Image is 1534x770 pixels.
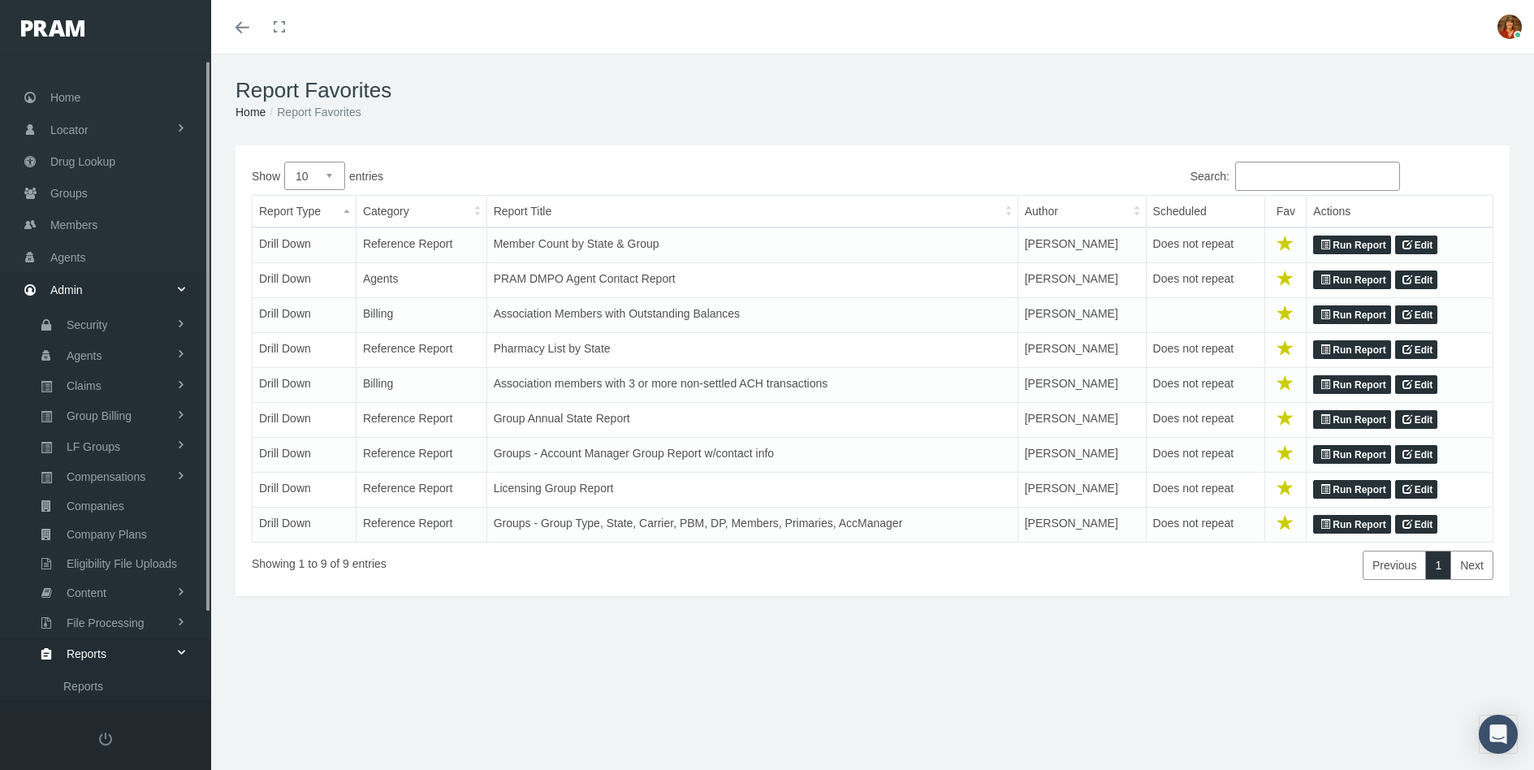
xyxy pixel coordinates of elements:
td: Billing [356,298,486,333]
span: Content [67,579,106,607]
span: LF Groups [67,433,120,461]
a: Edit [1395,236,1438,255]
td: Drill Down [253,333,356,368]
td: Licensing Group Report [486,473,1018,508]
span: Claims [67,372,102,400]
a: Edit [1395,480,1438,500]
a: Next [1450,551,1493,580]
a: Run Report [1313,305,1390,325]
td: [PERSON_NAME] [1018,263,1146,298]
td: [PERSON_NAME] [1018,508,1146,543]
td: Drill Down [253,438,356,473]
td: Groups - Group Type, State, Carrier, PBM, DP, Members, Primaries, AccManager [486,508,1018,543]
a: Edit [1395,305,1438,325]
select: Showentries [284,162,345,190]
td: Drill Down [253,227,356,263]
th: Report Type: activate to sort column descending [253,196,356,228]
span: Eligibility File Uploads [67,550,177,577]
td: [PERSON_NAME] [1018,368,1146,403]
td: Pharmacy List by State [486,333,1018,368]
img: PRAM_20_x_78.png [21,20,84,37]
a: Run Report [1313,340,1390,360]
label: Search: [873,162,1401,191]
a: Edit [1395,410,1438,430]
a: Run Report [1313,480,1390,500]
td: Reference Report [356,403,486,438]
a: Run Report [1313,445,1390,465]
td: Groups - Account Manager Group Report w/contact info [486,438,1018,473]
span: Compensations [67,463,145,491]
td: Does not repeat [1146,368,1265,403]
a: Previous [1363,551,1426,580]
a: Edit [1395,515,1438,534]
td: [PERSON_NAME] [1018,298,1146,333]
td: Does not repeat [1146,403,1265,438]
span: Home [50,82,80,113]
label: Show entries [252,162,873,190]
span: Groups [50,178,88,209]
td: PRAM DMPO Agent Contact Report [486,263,1018,298]
td: Agents [356,263,486,298]
td: Drill Down [253,298,356,333]
td: Does not repeat [1146,473,1265,508]
td: Drill Down [253,263,356,298]
span: Group Billing [67,402,132,430]
img: S_Profile_Picture_5386.jpg [1497,15,1522,39]
td: Does not repeat [1146,333,1265,368]
span: Drug Lookup [50,146,115,177]
td: Reference Report [356,227,486,263]
div: Open Intercom Messenger [1479,715,1518,754]
a: Run Report [1313,270,1390,290]
span: Admin [50,275,83,305]
td: Association Members with Outstanding Balances [486,298,1018,333]
td: Reference Report [356,473,486,508]
td: Does not repeat [1146,227,1265,263]
td: Reference Report [356,333,486,368]
a: Run Report [1313,375,1390,395]
span: Companies [67,492,124,520]
th: Category: activate to sort column ascending [356,196,486,228]
span: Locator [50,115,89,145]
h1: Report Favorites [236,78,1510,103]
li: Report Favorites [266,103,361,121]
td: Reference Report [356,508,486,543]
a: Edit [1395,445,1438,465]
td: Drill Down [253,368,356,403]
td: [PERSON_NAME] [1018,473,1146,508]
span: Agents [50,242,86,273]
span: Company Plans [67,521,147,548]
td: Reference Report [356,438,486,473]
th: Fav [1265,196,1307,228]
th: Actions [1307,196,1493,228]
th: Scheduled [1146,196,1265,228]
a: Edit [1395,340,1438,360]
td: Does not repeat [1146,438,1265,473]
td: Does not repeat [1146,508,1265,543]
td: Member Count by State & Group [486,227,1018,263]
td: [PERSON_NAME] [1018,438,1146,473]
input: Search: [1235,162,1400,191]
td: Billing [356,368,486,403]
th: Report Title: activate to sort column ascending [486,196,1018,228]
a: Run Report [1313,515,1390,534]
span: Members [50,210,97,240]
span: Security [67,311,108,339]
a: Edit [1395,375,1438,395]
td: [PERSON_NAME] [1018,403,1146,438]
a: Run Report [1313,410,1390,430]
span: Agents [67,342,102,370]
a: Run Report [1313,236,1390,255]
td: Drill Down [253,508,356,543]
span: Reports [67,640,106,668]
a: 1 [1425,551,1451,580]
span: File Processing [67,609,145,637]
td: Drill Down [253,403,356,438]
span: Favorites [63,701,110,729]
th: Author: activate to sort column ascending [1018,196,1146,228]
td: Group Annual State Report [486,403,1018,438]
a: Edit [1395,270,1438,290]
td: Association members with 3 or more non-settled ACH transactions [486,368,1018,403]
td: Drill Down [253,473,356,508]
a: Home [236,106,266,119]
span: Reports [63,673,103,700]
